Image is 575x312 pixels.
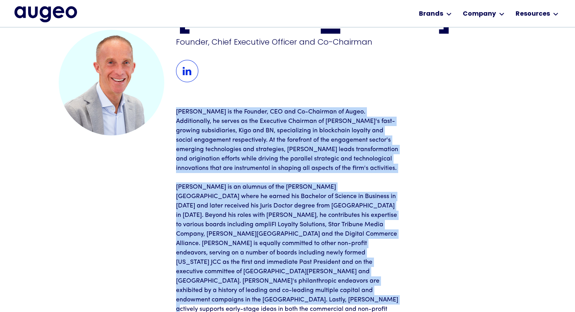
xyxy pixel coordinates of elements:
[419,9,443,19] div: Brands
[463,9,496,19] div: Company
[176,173,399,182] p: ‍
[14,6,77,22] a: home
[176,107,399,173] p: [PERSON_NAME] is the Founder, CEO and Co-Chairman of Augeo. Additionally, he serves as the Execut...
[14,6,77,22] img: Augeo's full logo in midnight blue.
[176,60,198,82] img: LinkedIn Icon
[176,36,401,47] div: Founder, Chief Executive Officer and Co-Chairman
[516,9,550,19] div: Resources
